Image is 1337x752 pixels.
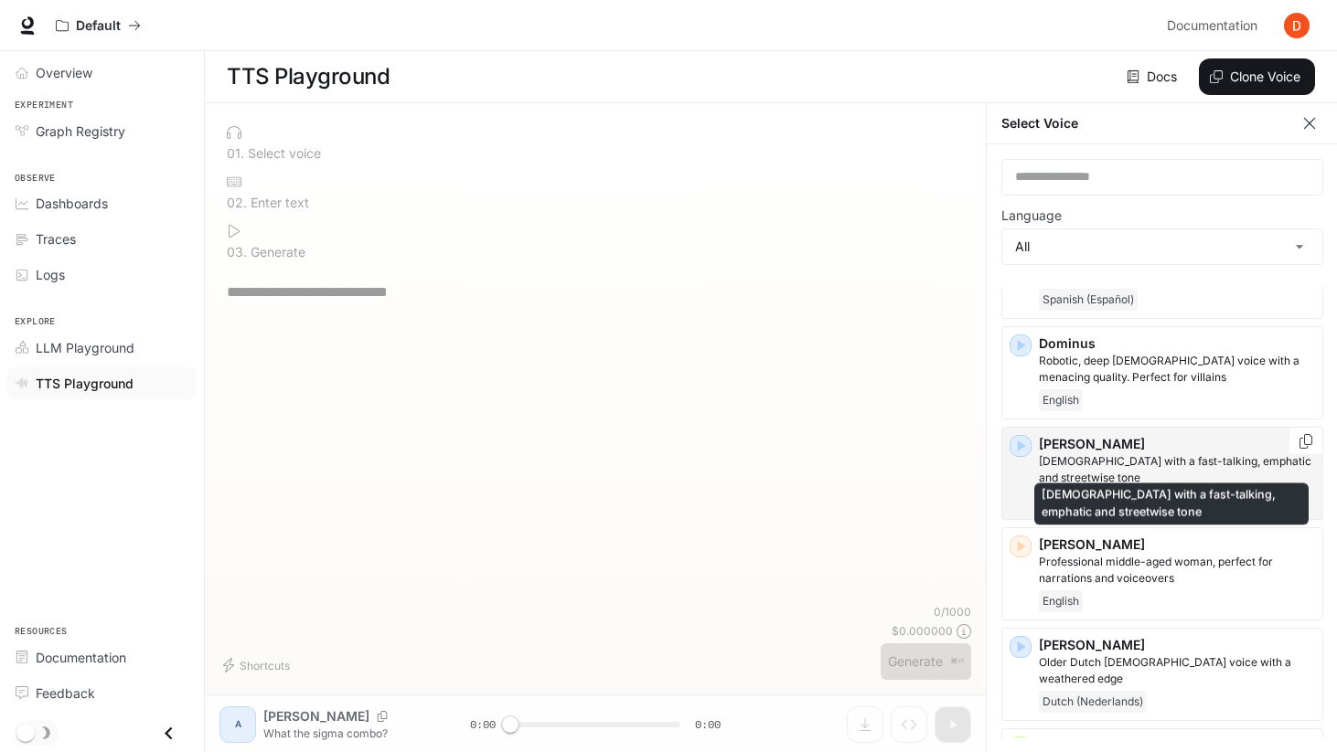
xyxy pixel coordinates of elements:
[1039,590,1083,612] span: English
[247,196,309,209] p: Enter text
[16,722,35,742] span: Dark mode toggle
[1123,58,1184,95] a: Docs
[244,147,321,160] p: Select voice
[1039,453,1315,486] p: Male with a fast-talking, emphatic and streetwise tone
[227,147,244,160] p: 0 1 .
[227,196,247,209] p: 0 2 .
[7,677,197,709] a: Feedback
[1039,353,1315,386] p: Robotic, deep male voice with a menacing quality. Perfect for villains
[1039,535,1315,554] p: [PERSON_NAME]
[227,58,390,95] h1: TTS Playground
[36,374,134,393] span: TTS Playground
[7,259,197,291] a: Logs
[36,338,134,357] span: LLM Playground
[1039,389,1083,411] span: English
[7,187,197,219] a: Dashboards
[36,648,126,667] span: Documentation
[36,229,76,249] span: Traces
[1001,209,1062,222] p: Language
[1039,636,1315,654] p: [PERSON_NAME]
[76,18,121,34] p: Default
[1039,334,1315,353] p: Dominus
[1002,229,1322,264] div: All
[36,194,108,213] span: Dashboards
[1039,435,1315,453] p: [PERSON_NAME]
[1039,691,1147,713] span: Dutch (Nederlands)
[7,332,197,364] a: LLM Playground
[36,63,92,82] span: Overview
[1039,289,1138,311] span: Spanish (Español)
[892,623,953,639] p: $ 0.000000
[7,115,197,147] a: Graph Registry
[1278,7,1315,44] button: User avatar
[1039,554,1315,587] p: Professional middle-aged woman, perfect for narrations and voiceovers
[36,265,65,284] span: Logs
[227,246,247,259] p: 0 3 .
[1039,654,1315,687] p: Older Dutch male voice with a weathered edge
[48,7,149,44] button: All workspaces
[1034,483,1309,525] div: [DEMOGRAPHIC_DATA] with a fast-talking, emphatic and streetwise tone
[7,223,197,255] a: Traces
[1199,58,1315,95] button: Clone Voice
[247,246,305,259] p: Generate
[1160,7,1271,44] a: Documentation
[7,641,197,673] a: Documentation
[36,122,125,141] span: Graph Registry
[1284,13,1310,38] img: User avatar
[1167,15,1257,37] span: Documentation
[7,57,197,89] a: Overview
[7,367,197,399] a: TTS Playground
[1297,434,1315,449] button: Copy Voice ID
[219,651,297,680] button: Shortcuts
[934,604,971,620] p: 0 / 1000
[36,683,95,703] span: Feedback
[148,715,189,752] button: Close drawer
